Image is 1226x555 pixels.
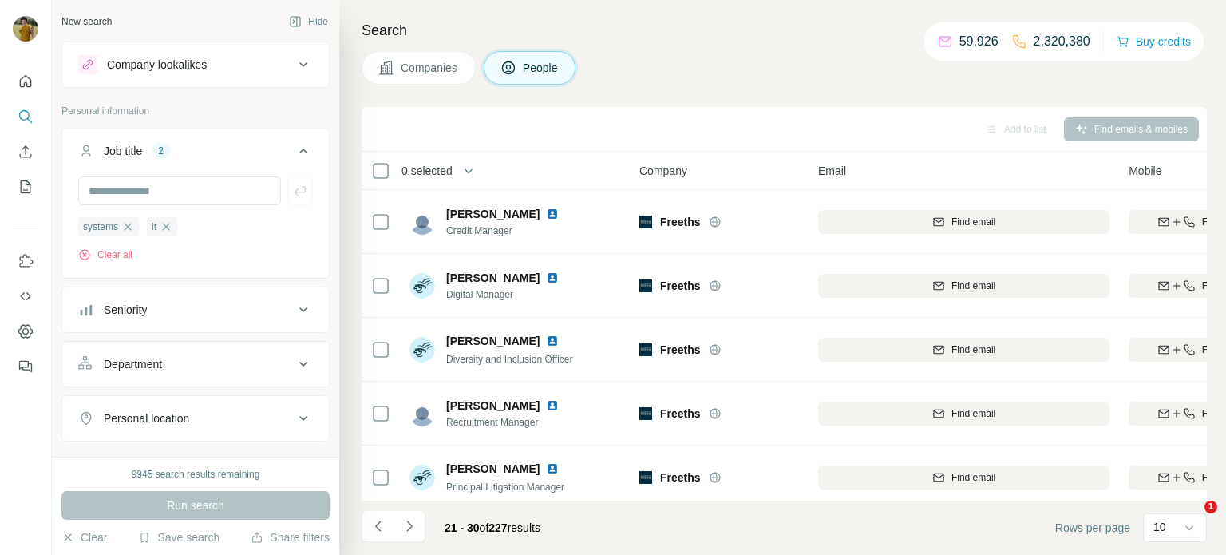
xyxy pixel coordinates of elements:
img: LinkedIn logo [546,272,559,284]
span: it [152,220,156,234]
button: Company lookalikes [62,46,329,84]
img: LinkedIn logo [546,208,559,220]
button: Navigate to next page [394,510,425,542]
span: Credit Manager [446,224,565,238]
span: People [523,60,560,76]
span: Freeths [660,406,701,422]
span: [PERSON_NAME] [446,398,540,414]
span: [PERSON_NAME] [446,333,540,349]
button: Enrich CSV [13,137,38,166]
img: Logo of Freeths [639,407,652,420]
span: [PERSON_NAME] [446,206,540,222]
span: Find email [951,215,995,229]
button: Hide [278,10,339,34]
button: Seniority [62,291,329,329]
button: Use Surfe on LinkedIn [13,247,38,276]
span: [PERSON_NAME] [446,461,540,477]
span: Find email [951,406,995,421]
p: 2,320,380 [1034,32,1090,51]
img: LinkedIn logo [546,399,559,412]
button: Navigate to previous page [362,510,394,542]
button: Find email [818,338,1109,362]
span: Principal Litigation Manager [446,482,564,493]
img: LinkedIn logo [546,335,559,347]
button: Clear [61,529,107,545]
button: Personal location [62,399,329,438]
span: Find email [951,343,995,357]
span: Companies [401,60,459,76]
button: Share filters [251,529,330,545]
div: 9945 search results remaining [132,467,260,482]
div: Company lookalikes [107,57,207,73]
span: Company [639,163,687,179]
button: Find email [818,210,1109,234]
div: New search [61,14,112,29]
button: Job title2 [62,132,329,176]
button: Clear all [78,248,132,262]
span: 227 [488,521,507,534]
img: LinkedIn logo [546,462,559,475]
button: Search [13,102,38,131]
iframe: Intercom live chat [1172,501,1210,539]
h4: Search [362,19,1207,42]
button: Save search [138,529,219,545]
img: Avatar [409,209,435,235]
span: Freeths [660,342,701,358]
img: Avatar [409,273,435,299]
span: Diversity and Inclusion Officer [446,354,573,365]
button: Department [62,345,329,383]
img: Avatar [13,16,38,42]
button: Use Surfe API [13,282,38,311]
button: Buy credits [1117,30,1191,53]
span: Recruitment Manager [446,415,565,430]
span: systems [83,220,118,234]
img: Logo of Freeths [639,471,652,484]
button: Find email [818,402,1109,426]
button: Feedback [13,352,38,381]
span: Find email [951,279,995,293]
span: Digital Manager [446,287,565,302]
div: 2 [152,144,170,158]
img: Avatar [409,401,435,426]
div: Job title [104,143,142,159]
button: Dashboard [13,317,38,346]
button: My lists [13,172,38,201]
img: Logo of Freeths [639,279,652,292]
span: results [445,521,540,534]
span: Mobile [1129,163,1161,179]
p: Personal information [61,104,330,118]
p: 10 [1153,519,1166,535]
span: Freeths [660,214,701,230]
span: [PERSON_NAME] [446,270,540,286]
span: Rows per page [1055,520,1130,536]
span: Email [818,163,846,179]
div: Seniority [104,302,147,318]
img: Logo of Freeths [639,343,652,356]
button: Find email [818,274,1109,298]
span: Find email [951,470,995,485]
img: Avatar [409,337,435,363]
img: Logo of Freeths [639,216,652,228]
span: of [480,521,489,534]
img: Avatar [409,465,435,490]
button: Quick start [13,67,38,96]
div: Personal location [104,410,189,426]
span: 21 - 30 [445,521,480,534]
div: Department [104,356,162,372]
span: 0 selected [401,163,453,179]
button: Find email [818,466,1109,490]
span: Freeths [660,278,701,294]
p: 59,926 [959,32,999,51]
span: 1 [1204,501,1217,513]
span: Freeths [660,470,701,486]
